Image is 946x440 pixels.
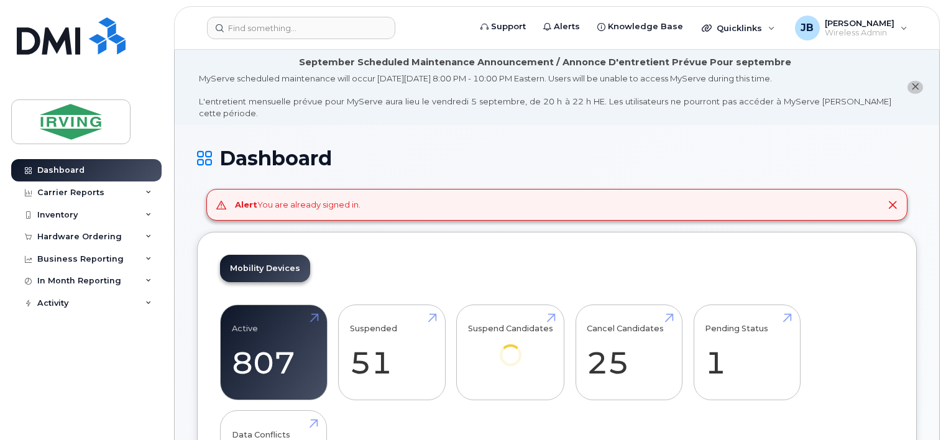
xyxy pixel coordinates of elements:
button: close notification [907,81,923,94]
h1: Dashboard [197,147,917,169]
div: September Scheduled Maintenance Announcement / Annonce D'entretient Prévue Pour septembre [299,56,791,69]
a: Suspended 51 [350,311,434,393]
div: MyServe scheduled maintenance will occur [DATE][DATE] 8:00 PM - 10:00 PM Eastern. Users will be u... [199,73,891,119]
a: Suspend Candidates [468,311,553,383]
div: You are already signed in. [235,199,360,211]
a: Mobility Devices [220,255,310,282]
a: Cancel Candidates 25 [587,311,671,393]
a: Active 807 [232,311,316,393]
a: Pending Status 1 [705,311,789,393]
strong: Alert [235,199,257,209]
